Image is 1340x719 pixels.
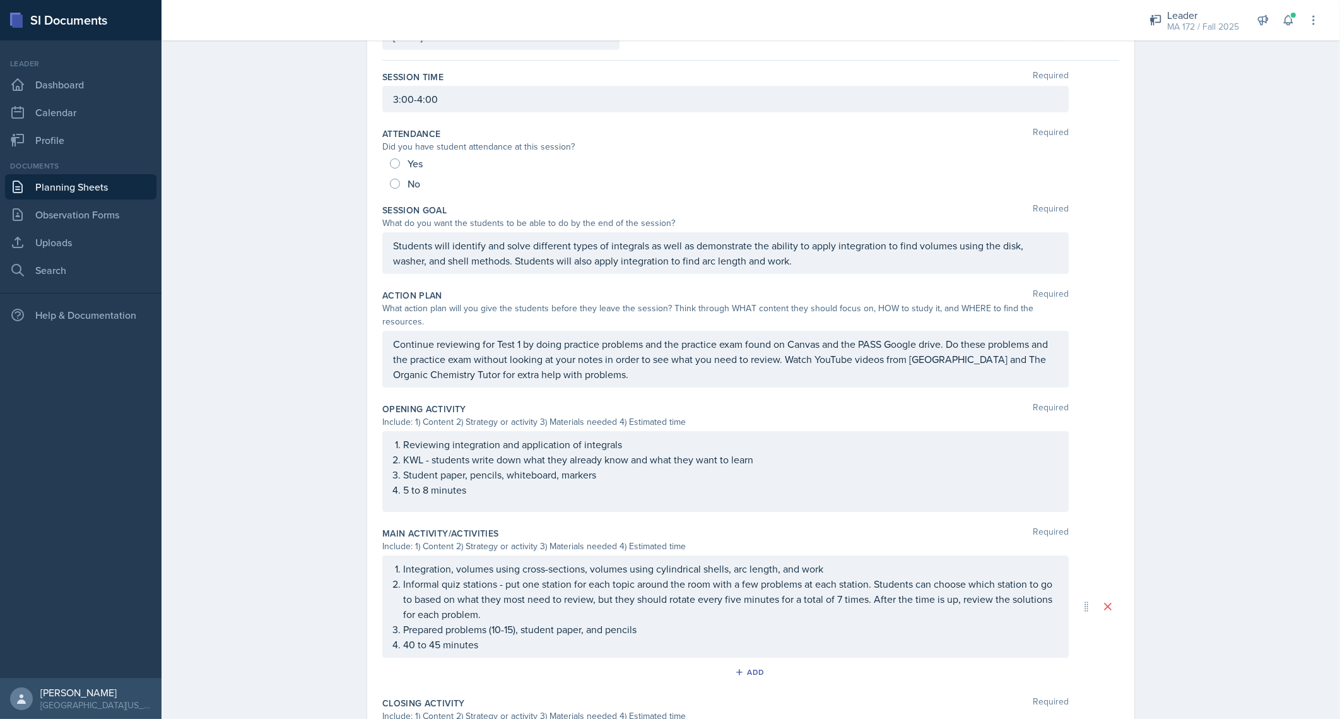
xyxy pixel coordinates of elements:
div: Documents [5,160,156,172]
label: Closing Activity [382,697,465,710]
span: Required [1033,128,1069,140]
span: Required [1033,204,1069,217]
p: Students will identify and solve different types of integrals as well as demonstrate the ability ... [393,238,1058,268]
span: Required [1033,289,1069,302]
div: [PERSON_NAME] [40,686,151,699]
span: Required [1033,71,1069,83]
div: MA 172 / Fall 2025 [1167,20,1239,33]
div: Include: 1) Content 2) Strategy or activity 3) Materials needed 4) Estimated time [382,540,1069,553]
span: Yes [408,157,423,170]
label: Session Goal [382,204,447,217]
button: Add [731,663,772,682]
p: Prepared problems (10-15), student paper, and pencils [403,622,1058,637]
a: Observation Forms [5,202,156,227]
a: Profile [5,128,156,153]
label: Main Activity/Activities [382,527,498,540]
label: Attendance [382,128,441,140]
div: What do you want the students to be able to do by the end of the session? [382,217,1069,230]
span: Required [1033,697,1069,710]
div: Did you have student attendance at this session? [382,140,1069,153]
a: Search [5,258,156,283]
div: [GEOGRAPHIC_DATA][US_STATE] in [GEOGRAPHIC_DATA] [40,699,151,711]
div: What action plan will you give the students before they leave the session? Think through WHAT con... [382,302,1069,328]
div: Leader [5,58,156,69]
div: Help & Documentation [5,302,156,328]
p: Continue reviewing for Test 1 by doing practice problems and the practice exam found on Canvas an... [393,336,1058,382]
div: Include: 1) Content 2) Strategy or activity 3) Materials needed 4) Estimated time [382,415,1069,429]
a: Calendar [5,100,156,125]
a: Dashboard [5,72,156,97]
p: Student paper, pencils, whiteboard, markers [403,467,1058,482]
div: Add [738,667,765,677]
p: Reviewing integration and application of integrals [403,437,1058,452]
a: Planning Sheets [5,174,156,199]
p: 3:00-4:00 [393,92,1058,107]
span: No [408,177,420,190]
p: KWL - students write down what they already know and what they want to learn [403,452,1058,467]
p: 40 to 45 minutes [403,637,1058,652]
p: Informal quiz stations - put one station for each topic around the room with a few problems at ea... [403,576,1058,622]
span: Required [1033,403,1069,415]
span: Required [1033,527,1069,540]
label: Opening Activity [382,403,466,415]
a: Uploads [5,230,156,255]
div: Leader [1167,8,1239,23]
label: Session Time [382,71,444,83]
p: 5 to 8 minutes [403,482,1058,497]
p: Integration, volumes using cross-sections, volumes using cylindrical shells, arc length, and work [403,561,1058,576]
label: Action Plan [382,289,442,302]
